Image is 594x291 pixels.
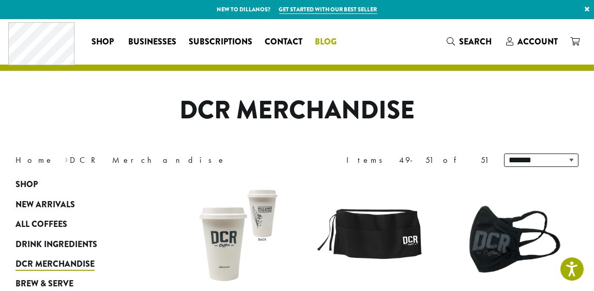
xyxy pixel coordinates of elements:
span: Subscriptions [189,36,252,49]
span: New Arrivals [16,198,75,211]
div: Items 49-51 of 51 [346,154,489,166]
span: Shop [16,178,38,191]
a: All Coffees [16,215,133,234]
a: Drink Ingredients [16,234,133,254]
h1: DCR Merchandise [8,96,586,126]
span: Businesses [128,36,176,49]
span: Drink Ingredients [16,238,97,251]
span: Blog [315,36,337,49]
a: DCR Merchandise [16,254,133,274]
a: Home [16,155,54,165]
a: Shop [85,34,122,50]
a: Get started with our best seller [279,5,377,14]
span: Brew & Serve [16,278,73,290]
span: All Coffees [16,218,67,231]
span: Contact [265,36,302,49]
span: Account [517,36,558,48]
span: › [65,150,68,166]
nav: Breadcrumb [16,154,282,166]
span: Shop [92,36,114,49]
a: Search [440,33,500,50]
a: New Arrivals [16,195,133,215]
a: Shop [16,175,133,194]
span: DCR Merchandise [16,258,95,271]
span: Search [459,36,492,48]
